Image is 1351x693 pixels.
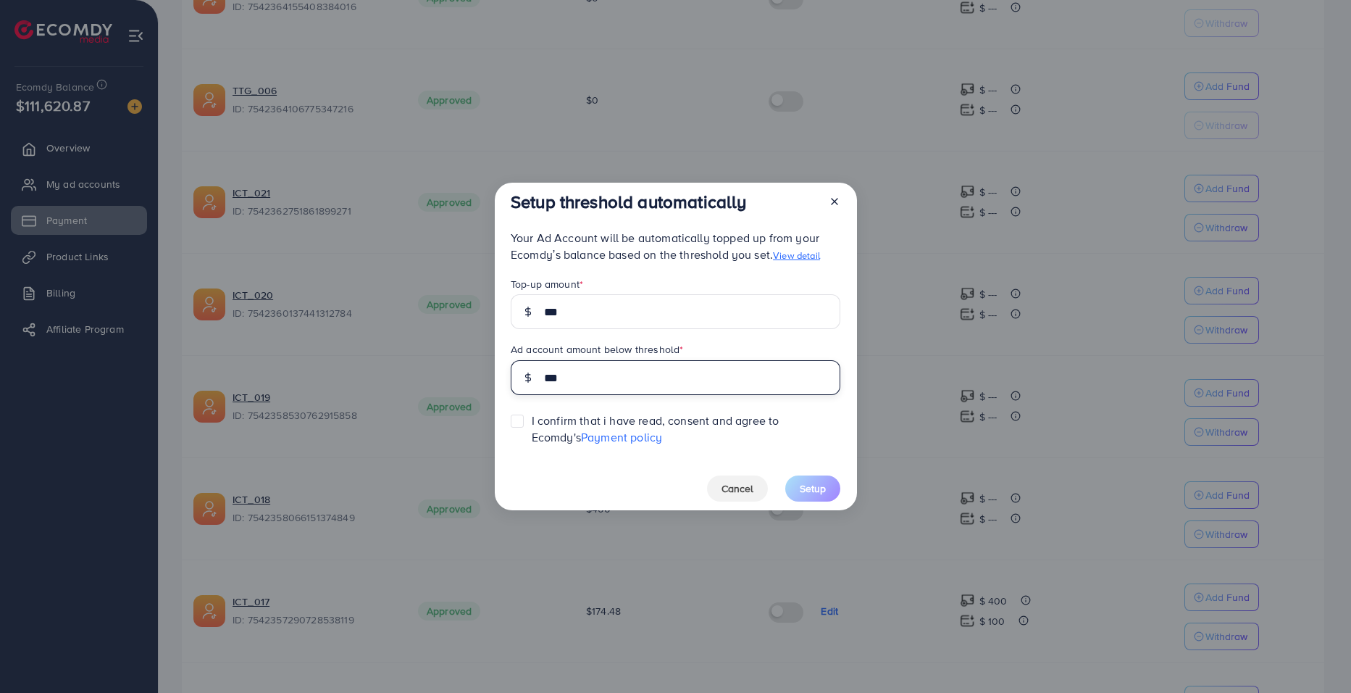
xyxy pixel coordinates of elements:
button: Setup [785,476,840,502]
span: Cancel [721,481,753,496]
a: Payment policy [581,429,662,445]
label: Ad account amount below threshold [511,342,683,357]
h3: Setup threshold automatically [511,191,747,212]
span: Your Ad Account will be automatically topped up from your Ecomdy’s balance based on the threshold... [511,230,820,262]
a: View detail [773,249,820,262]
label: Top-up amount [511,277,583,291]
button: Cancel [707,476,768,502]
span: Setup [800,481,826,496]
span: I confirm that i have read, consent and agree to Ecomdy's [532,412,840,446]
iframe: Chat [1289,628,1340,682]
